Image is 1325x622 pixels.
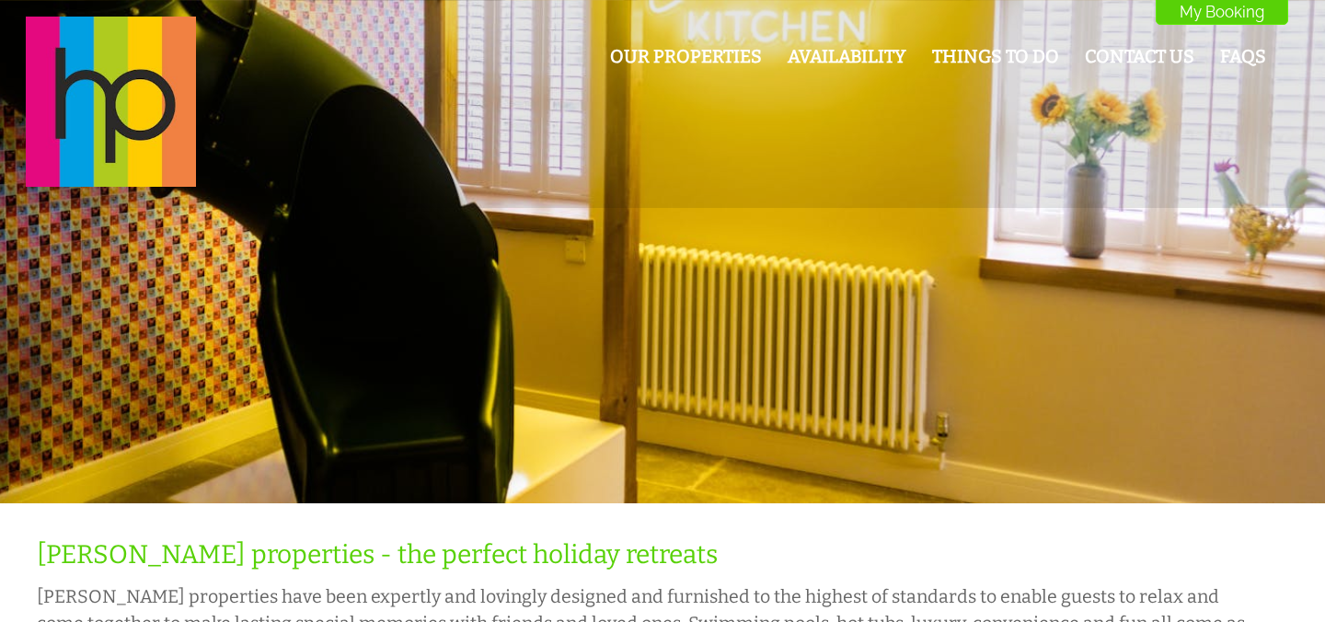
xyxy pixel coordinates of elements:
img: Halula Properties [26,17,196,187]
h1: [PERSON_NAME] properties - the perfect holiday retreats [37,539,1266,570]
a: Contact Us [1085,46,1194,67]
a: Our Properties [610,46,762,67]
a: FAQs [1220,46,1266,67]
a: Things To Do [932,46,1059,67]
a: Availability [788,46,906,67]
